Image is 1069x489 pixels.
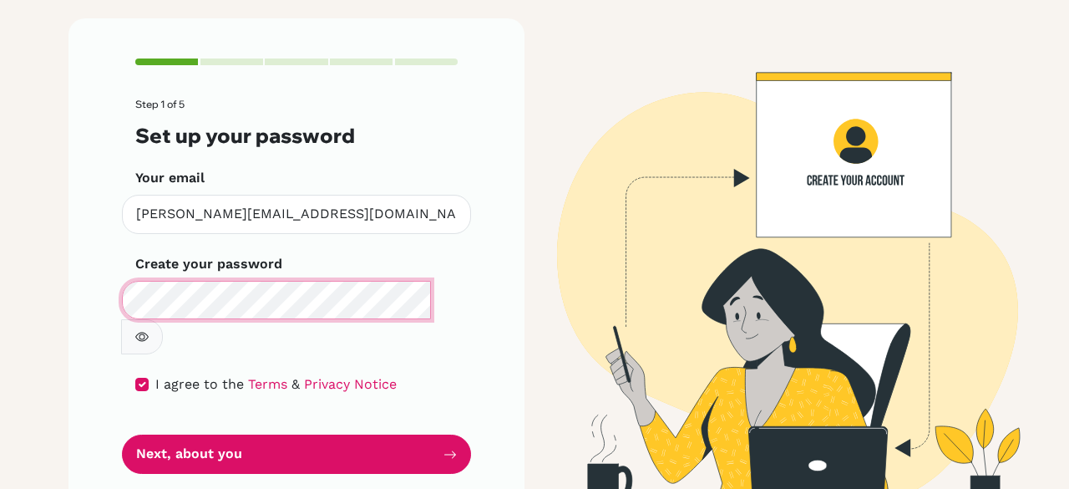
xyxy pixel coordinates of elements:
[291,376,300,392] span: &
[155,376,244,392] span: I agree to the
[248,376,287,392] a: Terms
[304,376,397,392] a: Privacy Notice
[135,98,185,110] span: Step 1 of 5
[122,195,471,234] input: Insert your email*
[135,168,205,188] label: Your email
[135,254,282,274] label: Create your password
[135,124,458,148] h3: Set up your password
[122,435,471,474] button: Next, about you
